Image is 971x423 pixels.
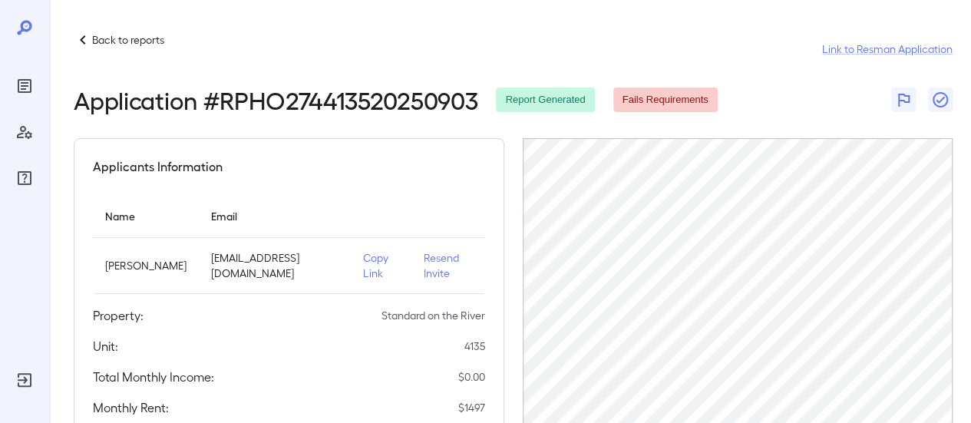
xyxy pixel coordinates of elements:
[93,337,118,355] h5: Unit:
[458,400,485,415] p: $ 1497
[381,308,485,323] p: Standard on the River
[424,250,473,281] p: Resend Invite
[93,398,169,417] h5: Monthly Rent:
[12,368,37,392] div: Log Out
[822,41,953,57] a: Link to Resman Application
[12,74,37,98] div: Reports
[464,339,485,354] p: 4135
[613,93,718,107] span: Fails Requirements
[93,194,199,238] th: Name
[363,250,399,281] p: Copy Link
[93,368,214,386] h5: Total Monthly Income:
[93,194,485,294] table: simple table
[211,250,339,281] p: [EMAIL_ADDRESS][DOMAIN_NAME]
[891,88,916,112] button: Flag Report
[74,86,477,114] h2: Application # RPHO274413520250903
[199,194,351,238] th: Email
[12,120,37,144] div: Manage Users
[496,93,594,107] span: Report Generated
[93,306,144,325] h5: Property:
[12,166,37,190] div: FAQ
[92,32,164,48] p: Back to reports
[93,157,223,176] h5: Applicants Information
[458,369,485,385] p: $ 0.00
[928,88,953,112] button: Close Report
[105,258,187,273] p: [PERSON_NAME]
